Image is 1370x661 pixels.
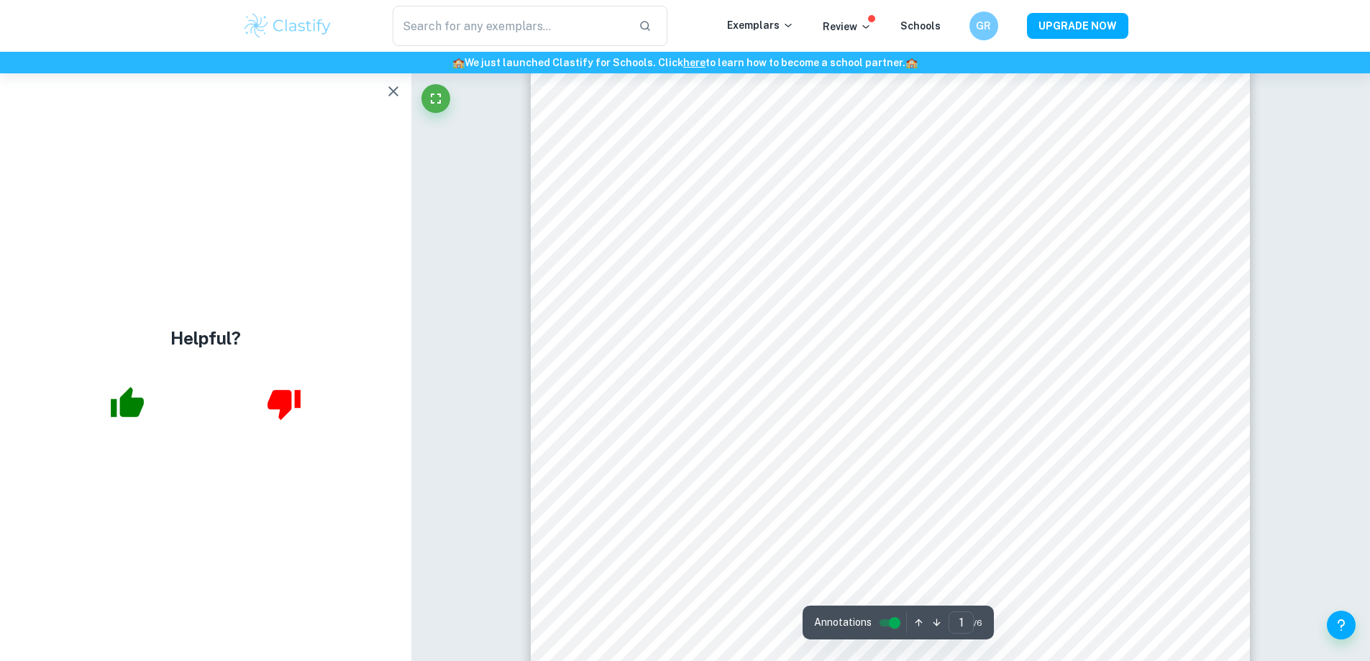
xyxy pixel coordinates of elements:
span: Annotations [814,615,872,630]
button: UPGRADE NOW [1027,13,1128,39]
button: GR [969,12,998,40]
h4: Helpful? [170,325,241,351]
span: 🏫 [452,57,465,68]
a: here [683,57,705,68]
p: Review [823,19,872,35]
input: Search for any exemplars... [393,6,628,46]
h6: We just launched Clastify for Schools. Click to learn how to become a school partner. [3,55,1367,70]
button: Help and Feedback [1327,611,1356,639]
img: Clastify logo [242,12,334,40]
span: / 6 [974,616,982,629]
span: 🏫 [905,57,918,68]
p: Exemplars [727,17,794,33]
h6: GR [975,18,992,34]
a: Schools [900,20,941,32]
button: Fullscreen [421,84,450,113]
